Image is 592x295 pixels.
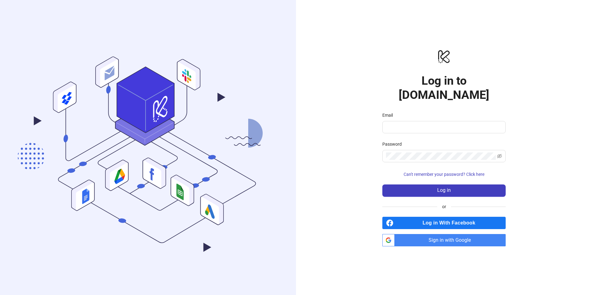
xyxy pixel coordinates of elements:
[382,184,506,197] button: Log in
[382,170,506,180] button: Can't remember your password? Click here
[397,234,506,246] span: Sign in with Google
[404,172,484,177] span: Can't remember your password? Click here
[382,112,397,119] label: Email
[382,172,506,177] a: Can't remember your password? Click here
[382,74,506,102] h1: Log in to [DOMAIN_NAME]
[382,217,506,229] a: Log in With Facebook
[396,217,506,229] span: Log in With Facebook
[437,188,451,193] span: Log in
[437,203,451,210] span: or
[382,234,506,246] a: Sign in with Google
[386,152,496,160] input: Password
[497,154,502,159] span: eye-invisible
[386,123,501,131] input: Email
[382,141,406,147] label: Password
